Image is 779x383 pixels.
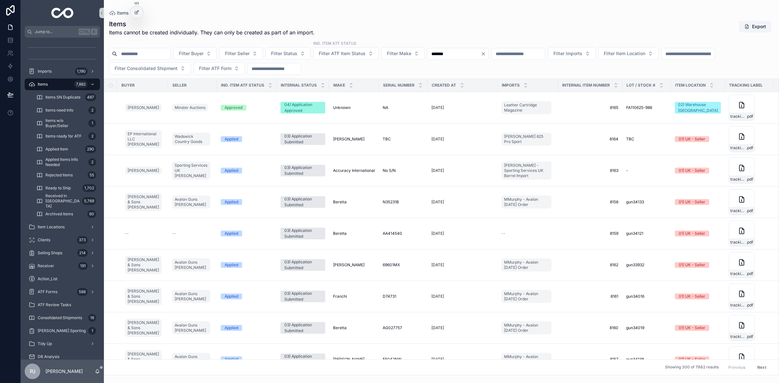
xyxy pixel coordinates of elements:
[333,325,347,330] span: Beretta
[25,312,100,324] a: Consolidated Shipments16
[553,50,582,57] span: Filter Imports
[562,231,618,236] a: 8159
[562,294,618,299] a: 8161
[25,247,100,259] a: Selling Shops214
[125,192,164,212] a: [PERSON_NAME] & Sons [PERSON_NAME]
[387,50,411,57] span: Filter Make
[333,199,347,205] span: Beretta
[45,134,81,139] span: Items ready for ATF
[221,105,273,111] a: Approved
[85,93,96,101] div: 487
[128,257,159,273] span: [PERSON_NAME] & Sons [PERSON_NAME]
[32,143,100,155] a: Applied Item290
[501,162,551,180] a: [PERSON_NAME] - Sporting Services UK Barrel Import
[626,262,667,268] a: gun33932
[128,168,159,173] span: [PERSON_NAME]
[25,26,100,38] button: Jump to...CtrlK
[431,262,444,268] p: [DATE]
[221,168,273,174] a: Applied
[730,145,746,150] span: tracking_label
[729,189,770,215] a: tracking_label.pdf
[172,320,213,336] a: Avalon Guns [PERSON_NAME]
[280,133,325,145] a: 03) Application Submitted
[729,252,770,278] a: tracking_label.pdf
[25,325,100,337] a: [PERSON_NAME] Sporting1
[730,177,746,182] span: tracking_label
[179,50,204,57] span: Filter Buyer
[383,168,396,173] span: No S/N
[125,286,164,307] a: [PERSON_NAME] & Sons [PERSON_NAME]
[501,100,554,115] a: Leather Cartridge Magazine
[38,276,57,281] span: Action_List
[88,158,96,166] div: 2
[172,321,210,334] a: Avalon Guns [PERSON_NAME]
[77,236,88,244] div: 373
[125,129,164,150] a: EP International LLC [PERSON_NAME]
[172,289,213,304] a: Avalon Guns [PERSON_NAME]
[51,8,74,18] img: App logo
[383,294,424,299] a: D74731
[333,105,351,110] span: Unknown
[333,199,375,205] a: Beretta
[172,102,213,113] a: Minster Auctions
[678,102,718,114] div: 02) Warehouse [GEOGRAPHIC_DATA]
[45,193,80,209] span: Received in [GEOGRAPHIC_DATA]
[675,325,721,331] a: 01) UK - Seller
[125,193,162,211] a: [PERSON_NAME] & Sons [PERSON_NAME]
[746,240,753,245] span: .pdf
[504,102,549,113] span: Leather Cartridge Magazine
[501,258,551,271] a: MMurphy - Avalon [DATE] Order
[25,260,100,272] a: Receiver191
[77,288,88,296] div: 588
[383,137,391,142] span: TBC
[501,257,554,273] a: MMurphy - Avalon [DATE] Order
[729,95,770,121] a: tracking_label.pdf
[280,322,325,334] a: 03) Application Submitted
[221,325,273,331] a: Applied
[333,262,375,268] a: [PERSON_NAME]
[383,137,424,142] a: TBC
[562,105,618,110] span: 8165
[172,194,213,210] a: Avalon Guns [PERSON_NAME]
[431,137,444,142] p: [DATE]
[115,65,178,72] span: Filter Consolidated Shipment
[383,262,400,268] span: 69601MX
[504,260,549,270] span: MMurphy - Avalon [DATE] Order
[333,168,375,173] span: Accuracy International
[45,157,86,167] span: Applied Items Info Needed
[284,133,321,145] div: 03) Application Submitted
[431,199,444,205] p: [DATE]
[333,231,347,236] span: Beretta
[45,118,86,128] span: Items w/o Buyer/Seller
[729,221,770,246] a: tracking_label.pdf
[88,314,96,322] div: 16
[280,165,325,176] a: 03) Application Submitted
[32,104,100,116] a: Items need Info2
[562,262,618,268] a: 8162
[280,259,325,271] a: 03) Application Submitted
[225,105,242,111] div: Approved
[501,289,554,304] a: MMurphy - Avalon [DATE] Order
[38,263,54,269] span: Receiver
[626,105,667,110] a: FA110625-988
[175,105,205,110] span: Minster Auctions
[266,47,311,60] button: Select Button
[128,105,159,110] span: [PERSON_NAME]
[109,62,191,75] button: Select Button
[225,231,238,236] div: Applied
[45,173,73,178] span: Rejected Items
[175,197,208,207] span: Avalon Guns [PERSON_NAME]
[626,294,644,299] span: gun34016
[675,262,721,268] a: 01) UK - Seller
[221,136,273,142] a: Applied
[45,186,71,191] span: Ready to Ship
[125,167,162,174] a: [PERSON_NAME]
[562,199,618,205] span: 8158
[85,145,96,153] div: 290
[626,199,667,205] a: gun34133
[284,259,321,271] div: 03) Application Submitted
[675,168,721,174] a: 01) UK - Seller
[431,199,494,205] a: [DATE]
[730,208,746,213] span: tracking_label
